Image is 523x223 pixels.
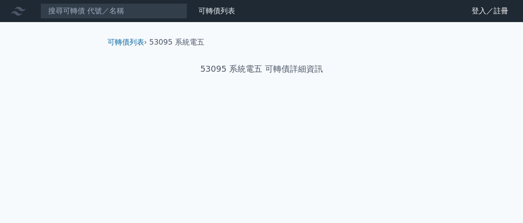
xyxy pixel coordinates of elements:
h1: 53095 系統電五 可轉債詳細資訊 [100,63,423,75]
a: 登入／註冊 [464,4,516,18]
li: 53095 系統電五 [149,37,204,48]
a: 可轉債列表 [107,38,144,46]
a: 可轉債列表 [198,6,235,15]
li: › [107,37,147,48]
input: 搜尋可轉債 代號／名稱 [40,3,187,19]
